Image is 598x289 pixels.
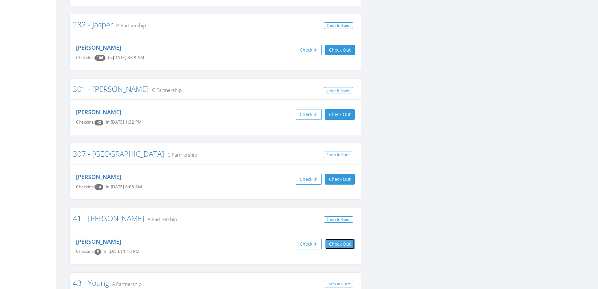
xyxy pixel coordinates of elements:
small: B Partnership [113,22,146,29]
span: Checkin count [94,249,101,255]
small: C Partnership [149,86,182,93]
a: 282 - Jasper [73,19,113,30]
span: Checkins: [76,248,94,254]
button: Check in [296,239,322,249]
a: Check In Guest [324,152,353,158]
small: A Partnership [144,216,177,223]
a: [PERSON_NAME] [76,238,121,245]
a: Check In Guest [324,216,353,223]
span: Checkin count [94,55,105,61]
a: [PERSON_NAME] [76,44,121,51]
span: In: [DATE] 1:13 PM [104,248,139,254]
button: Check in [296,174,322,185]
span: Checkin count [94,184,103,190]
span: In: [DATE] 8:08 AM [108,55,144,60]
button: Check Out [325,45,355,55]
span: Checkins: [76,119,94,125]
a: 307 - [GEOGRAPHIC_DATA] [73,148,164,159]
button: Check Out [325,109,355,120]
small: C Partnership [164,151,197,158]
span: In: [DATE] 8:08 AM [106,184,142,190]
button: Check in [296,45,322,55]
a: 41 - [PERSON_NAME] [73,213,144,223]
span: Checkins: [76,184,94,190]
a: 43 - Young [73,278,109,288]
span: Checkins: [76,55,94,60]
a: 301 - [PERSON_NAME] [73,84,149,94]
a: [PERSON_NAME] [76,173,121,181]
button: Check Out [325,174,355,185]
span: In: [DATE] 1:32 PM [106,119,142,125]
a: Check In Guest [324,87,353,94]
button: Check Out [325,239,355,249]
a: Check In Guest [324,22,353,29]
small: A Partnership [109,281,142,287]
a: [PERSON_NAME] [76,108,121,116]
a: Check In Guest [324,281,353,287]
span: Checkin count [94,120,103,125]
button: Check in [296,109,322,120]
